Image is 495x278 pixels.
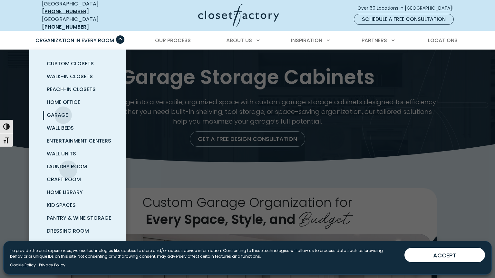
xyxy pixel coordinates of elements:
[47,124,74,132] span: Wall Beds
[47,214,111,222] span: Pantry & Wine Storage
[362,37,387,44] span: Partners
[47,111,68,119] span: Garage
[47,150,76,157] span: Wall Units
[31,32,464,50] nav: Primary Menu
[47,176,81,183] span: Craft Room
[10,248,399,259] p: To provide the best experiences, we use technologies like cookies to store and/or access device i...
[42,15,135,31] div: [GEOGRAPHIC_DATA]
[29,50,126,258] ul: Organization in Every Room submenu
[354,14,454,25] a: Schedule a Free Consultation
[428,37,458,44] span: Locations
[291,37,322,44] span: Inspiration
[35,37,114,44] span: Organization in Every Room
[47,137,111,144] span: Entertainment Centers
[198,4,279,27] img: Closet Factory Logo
[10,262,36,268] a: Cookie Policy
[47,240,78,247] span: Mudrooms
[47,73,93,80] span: Walk-In Closets
[226,37,252,44] span: About Us
[47,86,96,93] span: Reach-In Closets
[357,5,459,12] span: Over 60 Locations in [GEOGRAPHIC_DATA]!
[47,201,76,209] span: Kid Spaces
[47,227,89,235] span: Dressing Room
[155,37,191,44] span: Our Process
[357,3,459,14] a: Over 60 Locations in [GEOGRAPHIC_DATA]!
[42,23,89,31] a: [PHONE_NUMBER]
[47,189,83,196] span: Home Library
[47,98,80,106] span: Home Office
[39,262,65,268] a: Privacy Policy
[47,60,94,67] span: Custom Closets
[42,8,89,15] a: [PHONE_NUMBER]
[47,163,87,170] span: Laundry Room
[404,248,485,262] button: ACCEPT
